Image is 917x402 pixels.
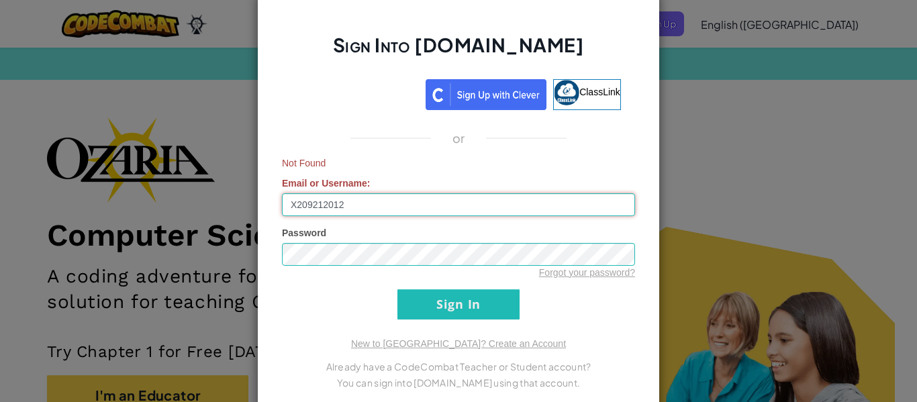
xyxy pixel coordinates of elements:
[579,86,620,97] span: ClassLink
[282,156,635,170] span: Not Found
[397,289,520,319] input: Sign In
[282,374,635,391] p: You can sign into [DOMAIN_NAME] using that account.
[289,78,426,107] iframe: Sign in with Google Button
[282,32,635,71] h2: Sign Into [DOMAIN_NAME]
[554,80,579,105] img: classlink-logo-small.png
[452,130,465,146] p: or
[282,177,371,190] label: :
[282,358,635,374] p: Already have a CodeCombat Teacher or Student account?
[426,79,546,110] img: clever_sso_button@2x.png
[282,228,326,238] span: Password
[282,178,367,189] span: Email or Username
[539,267,635,278] a: Forgot your password?
[351,338,566,349] a: New to [GEOGRAPHIC_DATA]? Create an Account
